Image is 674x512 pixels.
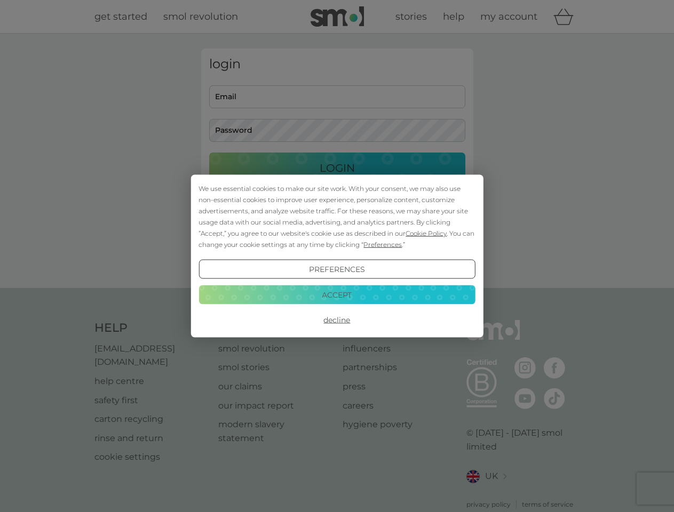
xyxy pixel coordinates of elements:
[199,285,475,304] button: Accept
[199,310,475,330] button: Decline
[406,229,447,237] span: Cookie Policy
[191,175,483,338] div: Cookie Consent Prompt
[199,183,475,250] div: We use essential cookies to make our site work. With your consent, we may also use non-essential ...
[363,241,402,249] span: Preferences
[199,260,475,279] button: Preferences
